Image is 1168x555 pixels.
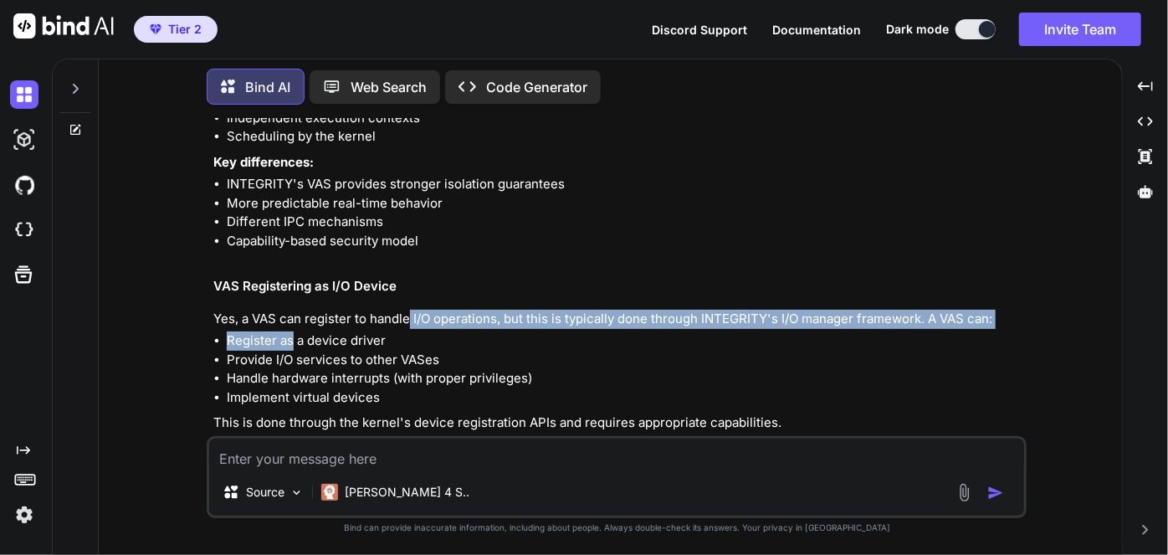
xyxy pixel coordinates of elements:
[1019,13,1141,46] button: Invite Team
[955,483,974,502] img: attachment
[886,21,949,38] span: Dark mode
[321,484,338,501] img: Claude 4 Sonnet
[987,485,1004,501] img: icon
[227,175,1023,194] li: INTEGRITY's VAS provides stronger isolation guarantees
[246,484,284,501] p: Source
[227,109,1023,128] li: Independent execution contexts
[10,501,38,529] img: settings
[289,486,304,500] img: Pick Models
[213,310,1023,329] p: Yes, a VAS can register to handle I/O operations, but this is typically done through INTEGRITY's ...
[351,77,427,97] p: Web Search
[227,127,1023,146] li: Scheduling by the kernel
[227,369,1023,388] li: Handle hardware interrupts (with proper privileges)
[486,77,587,97] p: Code Generator
[168,21,202,38] span: Tier 2
[772,21,861,39] button: Documentation
[134,16,218,43] button: premiumTier 2
[10,216,38,244] img: cloudideIcon
[227,351,1023,370] li: Provide I/O services to other VASes
[10,171,38,199] img: githubDark
[213,154,314,170] strong: Key differences:
[227,388,1023,408] li: Implement virtual devices
[227,194,1023,213] li: More predictable real-time behavior
[150,24,161,34] img: premium
[213,277,1023,296] h2: VAS Registering as I/O Device
[227,213,1023,232] li: Different IPC mechanisms
[207,522,1027,534] p: Bind can provide inaccurate information, including about people. Always double-check its answers....
[245,77,290,97] p: Bind AI
[10,126,38,154] img: darkAi-studio
[13,13,114,39] img: Bind AI
[652,21,747,39] button: Discord Support
[227,331,1023,351] li: Register as a device driver
[772,23,861,37] span: Documentation
[227,232,1023,251] li: Capability-based security model
[652,23,747,37] span: Discord Support
[345,484,469,501] p: [PERSON_NAME] 4 S..
[10,80,38,109] img: darkChat
[213,414,1023,433] p: This is done through the kernel's device registration APIs and requires appropriate capabilities.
